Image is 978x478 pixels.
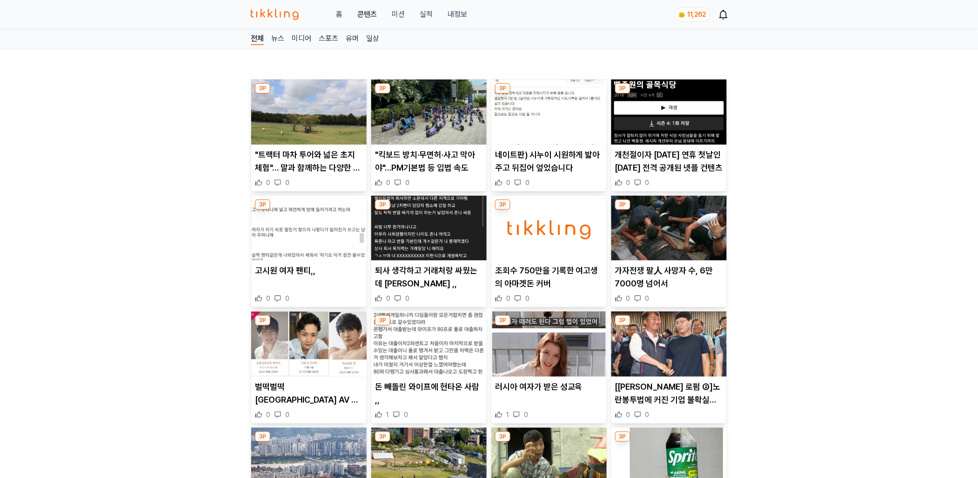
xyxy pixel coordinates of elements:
[255,148,363,174] p: "트랙터 마차 투어와 넓은 초지 체험"… 말과 함께하는 다양한 즐길 거리
[645,294,650,303] span: 0
[448,9,467,20] a: 내정보
[495,199,510,210] div: 3P
[611,311,727,424] div: 3P [李정부 로펌 ②]노란봉투법에 커진 기업 불확실성…찾아가는 자문 서비스 [[PERSON_NAME] 로펌 ②]노란봉투법에 커진 기업 불확실성…찾아가는 자문 서비스 0 0
[525,294,529,303] span: 0
[525,178,529,187] span: 0
[319,33,338,45] a: 스포츠
[404,410,408,419] span: 0
[645,178,650,187] span: 0
[495,148,603,174] p: 네이트판) 시누이 시원하게 밟아주고 뒤집어 엎었습니다
[375,432,390,442] div: 3P
[392,9,405,20] button: 미션
[611,196,727,261] img: 가자전쟁 팔人 사망자 수, 6만7000명 넘어서
[615,380,723,406] p: [[PERSON_NAME] 로펌 ②]노란봉투법에 커진 기업 불확실성…찾아가는 자문 서비스
[266,410,270,419] span: 0
[386,410,389,419] span: 1
[255,315,270,325] div: 3P
[491,195,607,308] div: 3P 조회수 750만을 기록한 여고생의 아마겟돈 커버 조회수 750만을 기록한 여고생의 아마겟돈 커버 0 0
[626,410,630,419] span: 0
[357,9,377,20] a: 콘텐츠
[615,432,630,442] div: 3P
[386,294,390,303] span: 0
[285,178,289,187] span: 0
[674,7,709,21] a: coin 11,262
[375,264,483,290] p: 퇴사 생각하고 거래처랑 싸웠는데 [PERSON_NAME] ,,
[626,294,630,303] span: 0
[255,432,270,442] div: 3P
[371,195,487,308] div: 3P 퇴사 생각하고 거래처랑 싸웠는데 안짤린 이유 ,, 퇴사 생각하고 거래처랑 싸웠는데 [PERSON_NAME] ,, 0 0
[386,178,390,187] span: 0
[375,83,390,93] div: 3P
[524,410,528,419] span: 0
[255,199,270,210] div: 3P
[285,294,289,303] span: 0
[405,178,409,187] span: 0
[615,83,630,93] div: 3P
[336,9,342,20] a: 홈
[371,312,487,377] img: 돈 빼돌린 와이프에 현타온 사람 ,,
[688,11,706,18] span: 11,262
[615,199,630,210] div: 3P
[495,315,510,325] div: 3P
[375,380,483,406] p: 돈 빼돌린 와이프에 현타온 사람 ,,
[495,83,510,93] div: 3P
[645,410,650,419] span: 0
[255,83,270,93] div: 3P
[255,264,363,277] p: 고시원 여자 팬티,,
[251,9,299,20] img: 티끌링
[371,79,487,192] div: 3P "킥보드 방치·무면허·사고 막아야"…PM기본법 등 입법 속도 "킥보드 방치·무면허·사고 막아야"…PM기본법 등 입법 속도 0 0
[271,33,284,45] a: 뉴스
[626,178,630,187] span: 0
[506,178,510,187] span: 0
[266,294,270,303] span: 0
[251,312,367,377] img: 벌떡벌떡 일본 AV 남배우 연령 근황
[266,178,270,187] span: 0
[611,312,727,377] img: [李정부 로펌 ②]노란봉투법에 커진 기업 불확실성…찾아가는 자문 서비스
[491,80,607,145] img: 네이트판) 시누이 시원하게 밟아주고 뒤집어 엎었습니다
[495,264,603,290] p: 조회수 750만을 기록한 여고생의 아마겟돈 커버
[611,80,727,145] img: 개천절이자 추석 연휴 첫날인 오늘 전격 공개된 넷플 컨텐츠
[405,294,409,303] span: 0
[251,79,367,192] div: 3P "트랙터 마차 투어와 넓은 초지 체험"… 말과 함께하는 다양한 즐길 거리 "트랙터 마차 투어와 넓은 초지 체험"… 말과 함께하는 다양한 즐길 거리 0 0
[615,148,723,174] p: 개천절이자 [DATE] 연휴 첫날인 [DATE] 전격 공개된 넷플 컨텐츠
[495,380,603,393] p: 러시아 여자가 받은 성교육
[615,264,723,290] p: 가자전쟁 팔人 사망자 수, 6만7000명 넘어서
[375,148,483,174] p: "킥보드 방치·무면허·사고 막아야"…PM기본법 등 입법 속도
[615,315,630,325] div: 3P
[255,380,363,406] p: 벌떡벌떡 [GEOGRAPHIC_DATA] AV 남배우 연령 근황
[251,80,367,145] img: "트랙터 마차 투어와 넓은 초지 체험"… 말과 함께하는 다양한 즐길 거리
[420,9,433,20] a: 실적
[375,315,390,325] div: 3P
[366,33,379,45] a: 일상
[251,311,367,424] div: 3P 벌떡벌떡 일본 AV 남배우 연령 근황 벌떡벌떡 [GEOGRAPHIC_DATA] AV 남배우 연령 근황 0 0
[251,195,367,308] div: 3P 고시원 여자 팬티,, 고시원 여자 팬티,, 0 0
[371,80,487,145] img: "킥보드 방치·무면허·사고 막아야"…PM기본법 등 입법 속도
[611,195,727,308] div: 3P 가자전쟁 팔人 사망자 수, 6만7000명 넘어서 가자전쟁 팔人 사망자 수, 6만7000명 넘어서 0 0
[506,294,510,303] span: 0
[506,410,509,419] span: 1
[678,11,686,19] img: coin
[251,33,264,45] a: 전체
[491,79,607,192] div: 3P 네이트판) 시누이 시원하게 밟아주고 뒤집어 엎었습니다 네이트판) 시누이 시원하게 밟아주고 뒤집어 엎었습니다 0 0
[371,196,487,261] img: 퇴사 생각하고 거래처랑 싸웠는데 안짤린 이유 ,,
[251,196,367,261] img: 고시원 여자 팬티,,
[346,33,359,45] a: 유머
[495,432,510,442] div: 3P
[285,410,289,419] span: 0
[611,79,727,192] div: 3P 개천절이자 추석 연휴 첫날인 오늘 전격 공개된 넷플 컨텐츠 개천절이자 [DATE] 연휴 첫날인 [DATE] 전격 공개된 넷플 컨텐츠 0 0
[375,199,390,210] div: 3P
[292,33,311,45] a: 미디어
[491,311,607,424] div: 3P 러시아 여자가 받은 성교육 러시아 여자가 받은 성교육 1 0
[491,196,607,261] img: 조회수 750만을 기록한 여고생의 아마겟돈 커버
[371,311,487,424] div: 3P 돈 빼돌린 와이프에 현타온 사람 ,, 돈 빼돌린 와이프에 현타온 사람 ,, 1 0
[491,312,607,377] img: 러시아 여자가 받은 성교육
